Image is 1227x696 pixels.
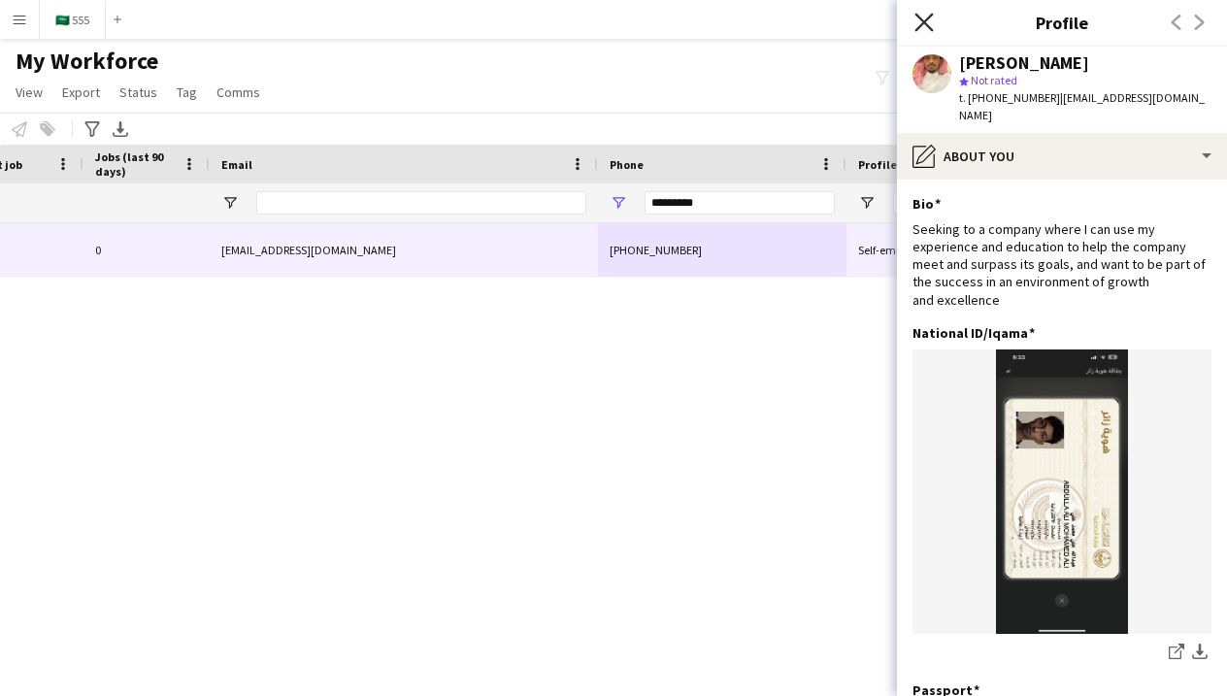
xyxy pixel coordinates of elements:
input: Phone Filter Input [645,191,835,215]
span: t. [PHONE_NUMBER] [959,90,1060,105]
span: Not rated [971,73,1017,87]
span: Jobs (last 90 days) [95,149,175,179]
div: 0 [83,223,210,277]
span: Status [119,83,157,101]
span: View [16,83,43,101]
span: My Workforce [16,47,158,76]
input: Profile Filter Input [893,191,959,215]
h3: National ID/Iqama [912,324,1035,342]
button: Open Filter Menu [221,194,239,212]
a: Status [112,80,165,105]
button: Open Filter Menu [858,194,876,212]
div: Self-employed Crew [846,223,971,277]
div: About you [897,133,1227,180]
span: | [EMAIL_ADDRESS][DOMAIN_NAME] [959,90,1205,122]
a: View [8,80,50,105]
span: Profile [858,157,897,172]
div: [EMAIL_ADDRESS][DOMAIN_NAME] [210,223,598,277]
h3: Profile [897,10,1227,35]
button: 🇸🇦 555 [40,1,106,39]
button: Open Filter Menu [610,194,627,212]
input: Email Filter Input [256,191,586,215]
h3: Bio [912,195,941,213]
span: Export [62,83,100,101]
span: Tag [177,83,197,101]
div: [PERSON_NAME] [959,54,1089,72]
app-action-btn: Advanced filters [81,117,104,141]
img: IMG_7032.png [912,349,1211,634]
a: Export [54,80,108,105]
a: Comms [209,80,268,105]
app-action-btn: Export XLSX [109,117,132,141]
span: Phone [610,157,644,172]
div: [PHONE_NUMBER] [598,223,846,277]
div: Seeking to a company where I can use my experience and education to help the company meet and sur... [912,220,1211,309]
span: Email [221,157,252,172]
a: Tag [169,80,205,105]
span: Comms [216,83,260,101]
